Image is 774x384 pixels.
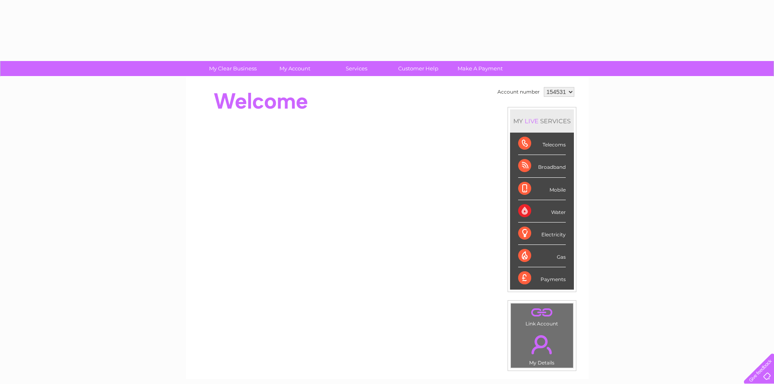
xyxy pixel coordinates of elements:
[510,109,574,133] div: MY SERVICES
[518,200,566,223] div: Water
[495,85,542,99] td: Account number
[510,328,573,368] td: My Details
[518,223,566,245] div: Electricity
[523,117,540,125] div: LIVE
[513,305,571,320] a: .
[518,155,566,177] div: Broadband
[513,330,571,359] a: .
[447,61,514,76] a: Make A Payment
[518,245,566,267] div: Gas
[385,61,452,76] a: Customer Help
[323,61,390,76] a: Services
[518,178,566,200] div: Mobile
[518,267,566,289] div: Payments
[518,133,566,155] div: Telecoms
[510,303,573,329] td: Link Account
[199,61,266,76] a: My Clear Business
[261,61,328,76] a: My Account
